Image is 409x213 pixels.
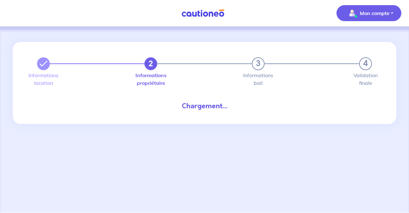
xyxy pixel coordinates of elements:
img: illu_account_valid_menu.svg [347,8,357,18]
p: Mon compte [360,9,390,17]
label: Validation finale [359,73,372,86]
label: Informations location [37,73,50,86]
label: Informations propriétaire [144,73,157,86]
div: Chargement... [32,101,377,111]
img: Cautioneo [179,9,227,17]
label: Informations bail [252,73,265,86]
button: 2 [144,57,157,70]
button: illu_account_valid_menu.svgMon compte [336,5,401,21]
